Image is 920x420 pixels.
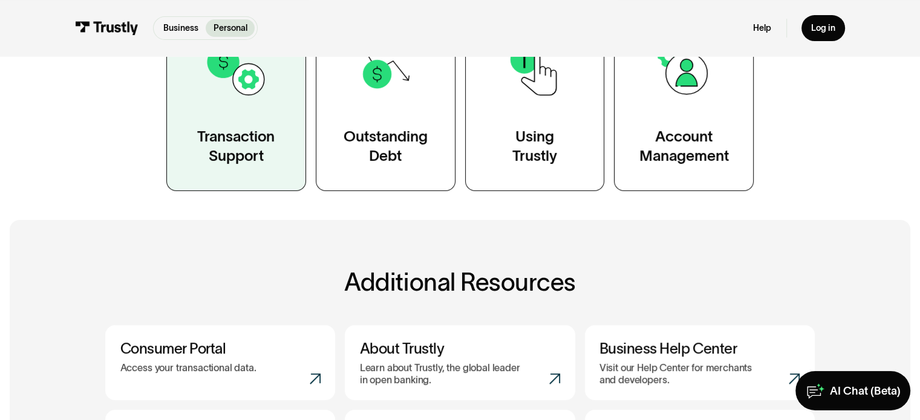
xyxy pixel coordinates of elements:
h3: Business Help Center [599,340,800,357]
a: About TrustlyLearn about Trustly, the global leader in open banking. [345,325,575,400]
a: UsingTrustly [465,14,605,191]
div: Log in [811,22,835,33]
h3: About Trustly [360,340,561,357]
a: Log in [801,15,845,41]
h3: Consumer Portal [120,340,321,357]
a: AccountManagement [614,14,754,191]
a: Consumer PortalAccess your transactional data. [105,325,335,400]
a: Personal [206,19,254,37]
a: Help [753,22,771,33]
p: Personal [214,22,247,34]
a: TransactionSupport [166,14,306,191]
p: Business [163,22,198,34]
div: Outstanding Debt [344,127,428,166]
a: AI Chat (Beta) [795,371,910,410]
a: Business Help CenterVisit our Help Center for merchants and developers. [585,325,815,400]
div: Using Trustly [512,127,557,166]
div: Transaction Support [197,127,275,166]
a: OutstandingDebt [316,14,455,191]
img: Trustly Logo [75,21,139,34]
p: Learn about Trustly, the global leader in open banking. [360,362,523,386]
p: Visit our Help Center for merchants and developers. [599,362,763,386]
p: Access your transactional data. [120,362,256,373]
div: Account Management [639,127,729,166]
div: AI Chat (Beta) [830,384,901,398]
h2: Additional Resources [105,269,814,296]
a: Business [156,19,206,37]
